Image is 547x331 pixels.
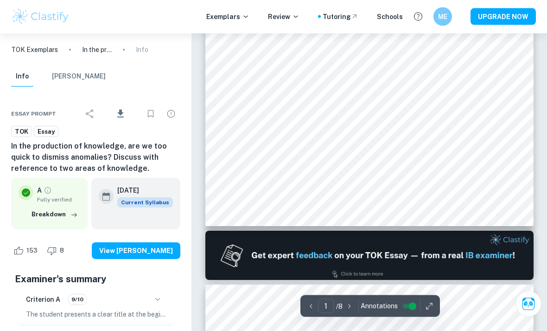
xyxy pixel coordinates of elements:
[11,243,43,258] div: Like
[12,127,32,136] span: TOK
[11,66,33,87] button: Info
[15,272,177,286] h5: Examiner's summary
[117,197,173,208] div: This exemplar is based on the current syllabus. Feel free to refer to it for inspiration/ideas wh...
[361,301,398,311] span: Annotations
[141,104,160,123] div: Bookmark
[92,242,180,259] button: View [PERSON_NAME]
[29,208,80,221] button: Breakdown
[471,8,536,25] button: UPGRADE NOW
[11,126,32,137] a: TOK
[11,7,70,26] img: Clastify logo
[34,127,58,136] span: Essay
[45,243,69,258] div: Dislike
[44,186,52,195] a: Grade fully verified
[433,7,452,26] button: ME
[136,45,148,55] p: Info
[81,104,99,123] div: Share
[336,301,343,312] p: / 8
[323,12,358,22] a: Tutoring
[37,185,42,195] p: A
[26,294,60,305] h6: Criterion A
[52,66,106,87] button: [PERSON_NAME]
[68,295,87,304] span: 9/10
[377,12,403,22] a: Schools
[206,12,249,22] p: Exemplars
[82,45,112,55] p: In the production of knowledge, are we too quick to dismiss anomalies? Discuss with reference to ...
[410,9,426,25] button: Help and Feedback
[11,141,180,174] h6: In the production of knowledge, are we too quick to dismiss anomalies? Discuss with reference to ...
[205,231,534,280] img: Ad
[11,45,58,55] a: TOK Exemplars
[11,110,56,118] span: Essay prompt
[26,309,165,319] p: The student presents a clear title at the beginning of the TOK essay and maintains a sustained fo...
[515,291,541,317] button: Ask Clai
[117,197,173,208] span: Current Syllabus
[21,246,43,255] span: 153
[34,126,58,137] a: Essay
[268,12,299,22] p: Review
[162,104,180,123] div: Report issue
[438,12,448,22] h6: ME
[117,185,165,195] h6: [DATE]
[101,102,140,126] div: Download
[37,195,80,204] span: Fully verified
[55,246,69,255] span: 8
